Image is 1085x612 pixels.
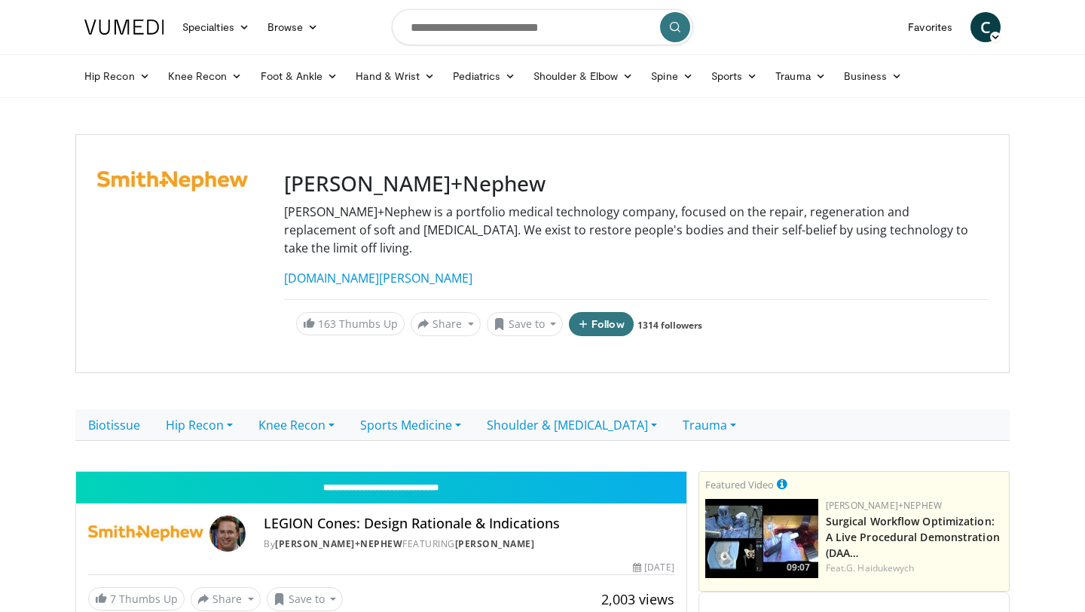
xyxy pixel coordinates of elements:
[252,61,347,91] a: Foot & Ankle
[846,562,914,574] a: G. Haidukewych
[705,499,818,578] img: bcfc90b5-8c69-4b20-afee-af4c0acaf118.150x105_q85_crop-smart_upscale.jpg
[705,478,774,491] small: Featured Video
[411,312,481,336] button: Share
[347,61,444,91] a: Hand & Wrist
[284,203,988,257] p: [PERSON_NAME]+Nephew is a portfolio medical technology company, focused on the repair, regenerati...
[392,9,693,45] input: Search topics, interventions
[284,171,988,197] h3: [PERSON_NAME]+Nephew
[474,409,670,441] a: Shoulder & [MEDICAL_DATA]
[284,270,472,286] a: [DOMAIN_NAME][PERSON_NAME]
[209,516,246,552] img: Avatar
[347,409,474,441] a: Sports Medicine
[153,409,246,441] a: Hip Recon
[296,312,405,335] a: 163 Thumbs Up
[264,537,674,551] div: By FEATURING
[826,562,1003,575] div: Feat.
[835,61,912,91] a: Business
[782,561,815,574] span: 09:07
[642,61,701,91] a: Spine
[88,587,185,610] a: 7 Thumbs Up
[84,20,164,35] img: VuMedi Logo
[75,409,153,441] a: Biotissue
[702,61,767,91] a: Sports
[173,12,258,42] a: Specialties
[601,590,674,608] span: 2,003 views
[826,499,942,512] a: [PERSON_NAME]+Nephew
[258,12,328,42] a: Browse
[264,516,674,532] h4: LEGION Cones: Design Rationale & Indications
[75,61,159,91] a: Hip Recon
[88,516,203,552] img: Smith+Nephew
[487,312,564,336] button: Save to
[444,61,524,91] a: Pediatrics
[970,12,1001,42] a: C
[569,312,634,336] button: Follow
[110,592,116,606] span: 7
[705,499,818,578] a: 09:07
[455,537,535,550] a: [PERSON_NAME]
[246,409,347,441] a: Knee Recon
[318,317,336,331] span: 163
[275,537,402,550] a: [PERSON_NAME]+Nephew
[267,587,344,611] button: Save to
[826,514,1000,560] a: Surgical Workflow Optimization: A Live Procedural Demonstration (DAA…
[670,409,749,441] a: Trauma
[159,61,252,91] a: Knee Recon
[524,61,642,91] a: Shoulder & Elbow
[633,561,674,574] div: [DATE]
[637,319,702,332] a: 1314 followers
[191,587,261,611] button: Share
[899,12,961,42] a: Favorites
[766,61,835,91] a: Trauma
